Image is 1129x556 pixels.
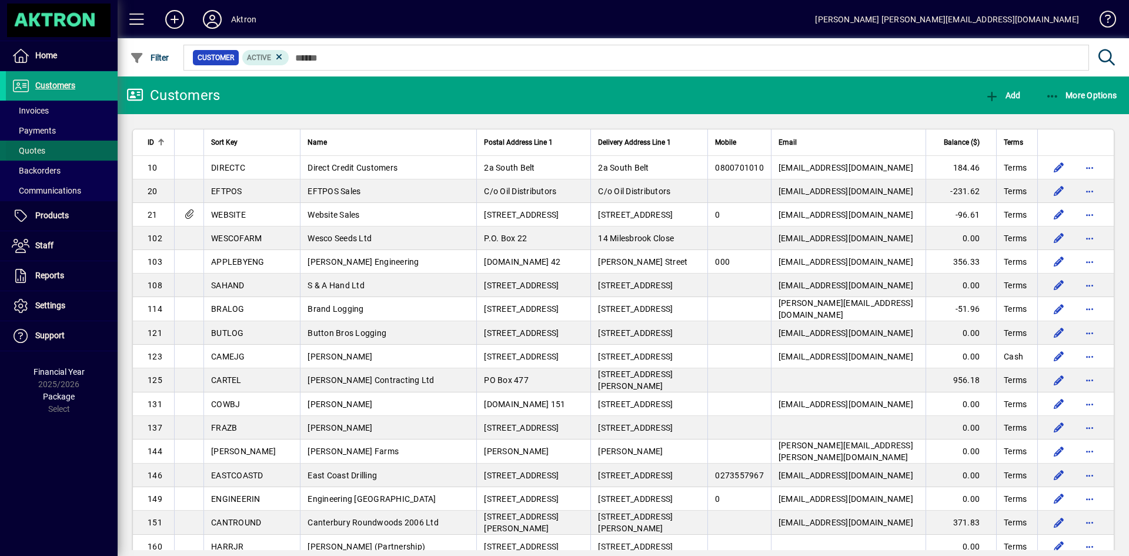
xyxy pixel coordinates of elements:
span: C/o Oil Distributors [598,187,670,196]
a: Backorders [6,161,118,181]
span: [STREET_ADDRESS] [484,281,559,290]
td: 0.00 [926,392,996,416]
div: Mobile [715,136,764,149]
a: Reports [6,261,118,291]
div: [PERSON_NAME] [PERSON_NAME][EMAIL_ADDRESS][DOMAIN_NAME] [815,10,1079,29]
button: More options [1080,347,1099,366]
span: Settings [35,301,65,310]
a: Staff [6,231,118,261]
span: [STREET_ADDRESS] [598,281,673,290]
span: COWBJ [211,399,240,409]
span: 137 [148,423,162,432]
span: APPLEBYENG [211,257,265,267]
button: Edit [1050,299,1068,318]
span: [STREET_ADDRESS] [484,352,559,361]
button: More options [1080,513,1099,532]
td: 371.83 [926,511,996,535]
button: More options [1080,299,1099,318]
span: Email [779,136,797,149]
span: Active [247,54,271,62]
span: 2a South Belt [598,163,649,172]
button: Edit [1050,324,1068,342]
td: 0.00 [926,321,996,345]
span: Canterbury Roundwoods 2006 Ltd [308,518,439,527]
span: Customer [198,52,234,64]
span: Terms [1004,279,1027,291]
span: Terms [1004,422,1027,434]
span: 125 [148,375,162,385]
button: More options [1080,490,1099,508]
button: More options [1080,182,1099,201]
button: More Options [1043,85,1120,106]
td: 0.00 [926,345,996,368]
span: 14 Milesbrook Close [598,234,674,243]
button: Add [982,85,1023,106]
span: WEBSITE [211,210,246,219]
span: 151 [148,518,162,527]
span: Button Bros Logging [308,328,386,338]
span: [EMAIL_ADDRESS][DOMAIN_NAME] [779,281,913,290]
span: Terms [1004,374,1027,386]
span: [PERSON_NAME] Farms [308,447,399,456]
span: DIRECTC [211,163,245,172]
span: 149 [148,494,162,504]
span: Quotes [12,146,45,155]
span: Payments [12,126,56,135]
div: Balance ($) [933,136,990,149]
span: [DOMAIN_NAME] 151 [484,399,565,409]
span: FRAZB [211,423,237,432]
span: [STREET_ADDRESS] [598,494,673,504]
span: P.O. Box 22 [484,234,527,243]
a: Support [6,321,118,351]
span: EFTPOS [211,187,242,196]
td: 0.00 [926,440,996,464]
span: WESCOFARM [211,234,262,243]
span: Invoices [12,106,49,115]
td: 0.00 [926,227,996,250]
td: 0.00 [926,487,996,511]
td: 356.33 [926,250,996,274]
span: [STREET_ADDRESS][PERSON_NAME] [598,512,673,533]
span: 000 [715,257,730,267]
span: 123 [148,352,162,361]
span: [STREET_ADDRESS] [484,423,559,432]
button: Edit [1050,158,1068,177]
div: Email [779,136,918,149]
span: [STREET_ADDRESS] [484,494,559,504]
span: Postal Address Line 1 [484,136,553,149]
span: ID [148,136,154,149]
button: Edit [1050,252,1068,271]
span: [EMAIL_ADDRESS][DOMAIN_NAME] [779,328,913,338]
span: Sort Key [211,136,238,149]
span: SAHAND [211,281,245,290]
span: CANTROUND [211,518,261,527]
span: Add [985,91,1020,100]
span: [EMAIL_ADDRESS][DOMAIN_NAME] [779,187,913,196]
button: Add [156,9,193,30]
span: 0 [715,494,720,504]
span: BRALOG [211,304,245,314]
a: Knowledge Base [1091,2,1114,41]
mat-chip: Activation Status: Active [242,50,289,65]
a: Settings [6,291,118,321]
span: [DOMAIN_NAME] 42 [484,257,560,267]
button: Edit [1050,442,1068,461]
span: EFTPOS Sales [308,187,360,196]
span: [STREET_ADDRESS] [484,304,559,314]
button: More options [1080,371,1099,389]
div: Name [308,136,469,149]
button: More options [1080,537,1099,556]
div: ID [148,136,167,149]
span: 102 [148,234,162,243]
span: [PERSON_NAME][EMAIL_ADDRESS][DOMAIN_NAME] [779,298,913,319]
span: [PERSON_NAME] [308,399,372,409]
td: 956.18 [926,368,996,392]
td: -96.61 [926,203,996,227]
a: Communications [6,181,118,201]
span: Terms [1004,136,1023,149]
span: Communications [12,186,81,195]
span: 0273557967 [715,471,764,480]
button: More options [1080,466,1099,485]
span: Terms [1004,517,1027,528]
td: 0.00 [926,464,996,487]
